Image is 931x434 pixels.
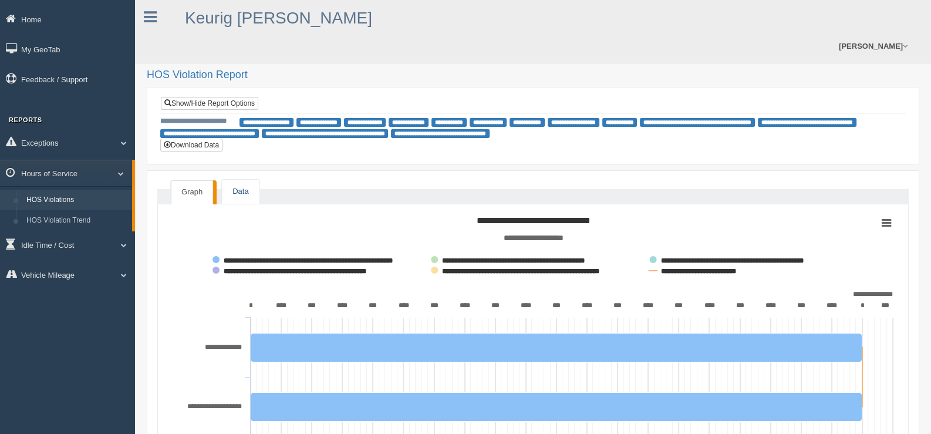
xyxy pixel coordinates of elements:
[833,29,913,63] a: [PERSON_NAME]
[185,9,372,27] a: Keurig [PERSON_NAME]
[160,139,222,152] button: Download Data
[222,180,259,204] a: Data
[161,97,258,110] a: Show/Hide Report Options
[21,190,132,211] a: HOS Violations
[171,180,213,204] a: Graph
[21,210,132,231] a: HOS Violation Trend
